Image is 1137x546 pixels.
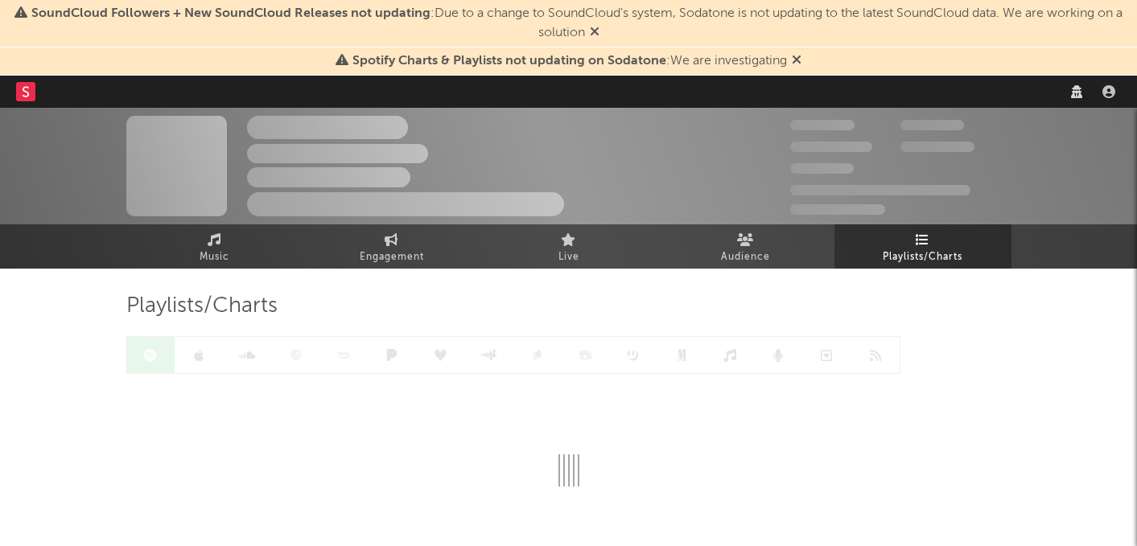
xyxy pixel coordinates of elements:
span: 100,000 [790,163,854,174]
span: : We are investigating [352,55,787,68]
span: 50,000,000 [790,142,872,152]
span: Spotify Charts & Playlists not updating on Sodatone [352,55,666,68]
a: Music [126,224,303,269]
a: Playlists/Charts [834,224,1011,269]
span: Playlists/Charts [883,248,962,267]
span: 1,000,000 [900,142,974,152]
span: Dismiss [590,27,599,39]
span: Music [200,248,229,267]
span: Audience [721,248,770,267]
span: Engagement [360,248,424,267]
a: Live [480,224,657,269]
span: Playlists/Charts [126,297,278,316]
span: SoundCloud Followers + New SoundCloud Releases not updating [31,7,430,20]
a: Engagement [303,224,480,269]
a: Audience [657,224,834,269]
span: Jump Score: 85.0 [790,204,885,215]
span: Dismiss [792,55,801,68]
span: 100,000 [900,120,964,130]
span: 50,000,000 Monthly Listeners [790,185,970,195]
span: Live [558,248,579,267]
span: : Due to a change to SoundCloud's system, Sodatone is not updating to the latest SoundCloud data.... [31,7,1123,39]
span: 300,000 [790,120,855,130]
